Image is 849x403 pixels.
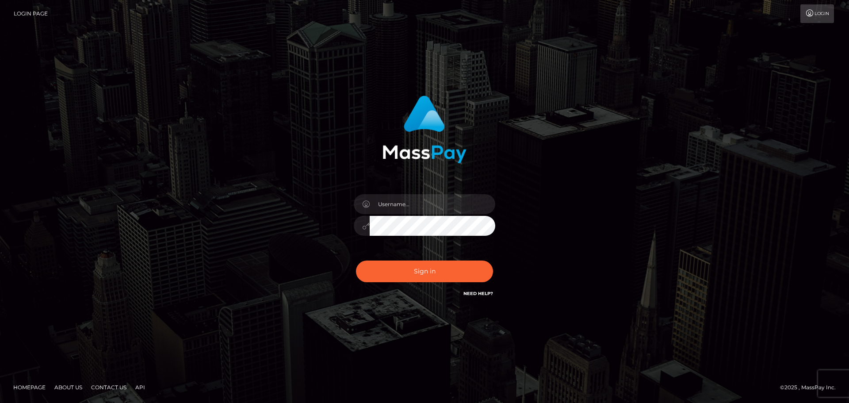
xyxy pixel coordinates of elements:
a: Login Page [14,4,48,23]
a: Homepage [10,380,49,394]
a: Need Help? [463,291,493,296]
a: Login [800,4,834,23]
input: Username... [370,194,495,214]
a: Contact Us [88,380,130,394]
button: Sign in [356,261,493,282]
a: API [132,380,149,394]
div: © 2025 , MassPay Inc. [780,383,842,392]
img: MassPay Login [382,96,467,163]
a: About Us [51,380,86,394]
